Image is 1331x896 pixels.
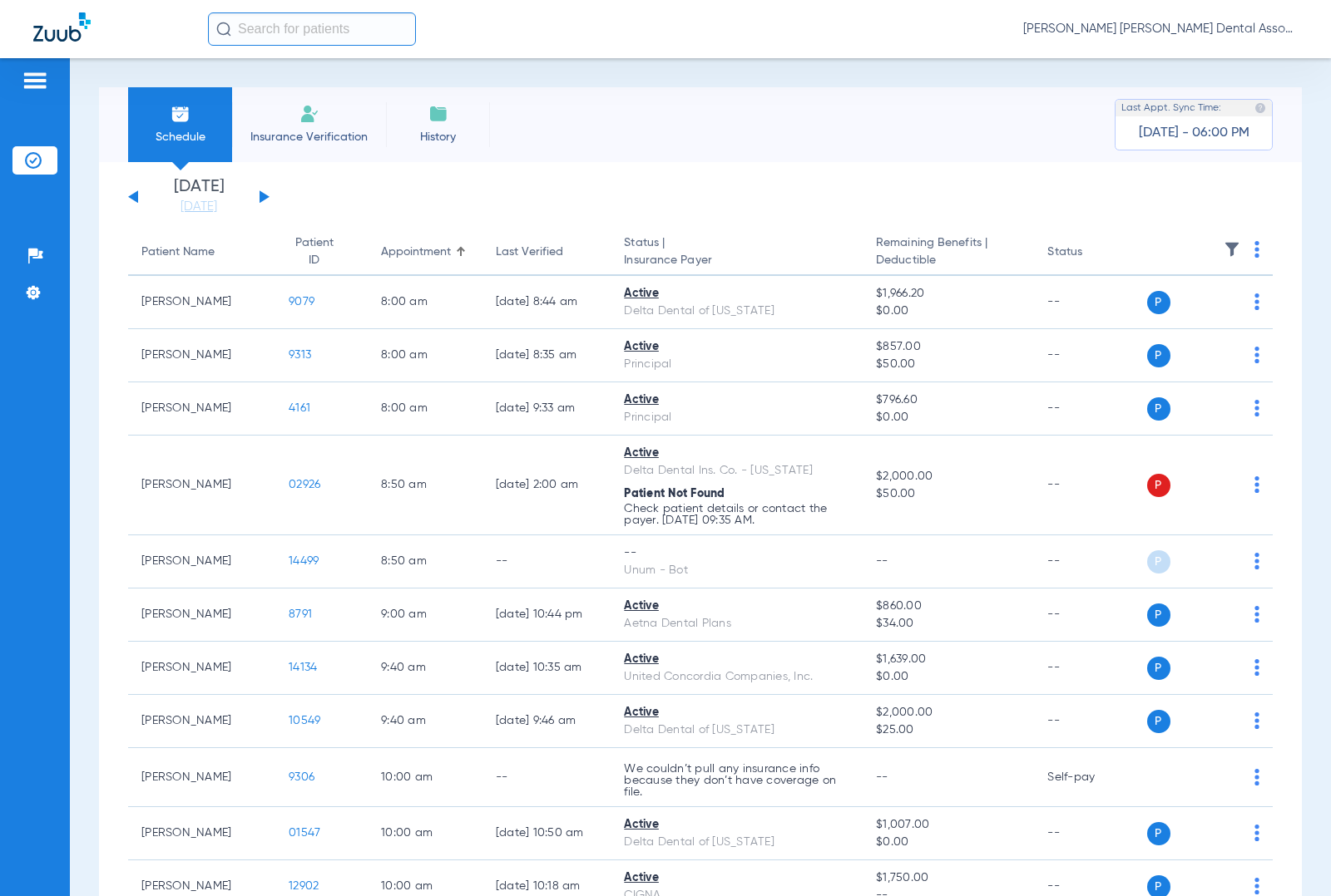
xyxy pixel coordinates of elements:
[128,535,275,588] td: [PERSON_NAME]
[368,588,482,642] td: 9:00 AM
[289,234,339,269] div: Patient ID
[381,244,451,261] div: Appointment
[141,129,220,145] span: Schedule
[624,338,849,356] div: Active
[624,488,725,500] span: Patient Not Found
[368,276,482,329] td: 8:00 AM
[289,296,314,308] span: 9079
[128,807,275,860] td: [PERSON_NAME]
[1034,807,1146,860] td: --
[245,129,374,145] span: Insurance Verification
[141,244,215,261] div: Patient Name
[624,721,849,739] div: Delta Dental of [US_STATE]
[208,12,416,46] input: Search for patients
[1254,293,1259,310] img: group-dot-blue.svg
[128,588,275,642] td: [PERSON_NAME]
[1147,822,1170,845] span: P
[876,834,1021,851] span: $0.00
[128,642,275,695] td: [PERSON_NAME]
[624,668,849,686] div: United Concordia Companies, Inc.
[876,651,1021,668] span: $1,639.00
[289,880,319,892] span: 12902
[876,391,1021,409] span: $796.60
[624,303,849,320] div: Delta Dental of [US_STATE]
[482,695,611,748] td: [DATE] 9:46 AM
[624,562,849,579] div: Unum - Bot
[482,642,611,695] td: [DATE] 10:35 AM
[128,436,275,535] td: [PERSON_NAME]
[876,598,1021,615] span: $860.00
[876,303,1021,320] span: $0.00
[1147,657,1170,680] span: P
[624,391,849,409] div: Active
[1121,100,1221,116] span: Last Appt. Sync Time:
[876,721,1021,739] span: $25.00
[381,244,469,261] div: Appointment
[624,462,849,480] div: Delta Dental Ins. Co. - [US_STATE]
[876,771,888,783] span: --
[1254,712,1259,729] img: group-dot-blue.svg
[482,276,611,329] td: [DATE] 8:44 AM
[611,229,863,276] th: Status |
[624,285,849,303] div: Active
[624,252,849,269] span: Insurance Payer
[22,71,48,91] img: hamburger-icon
[1034,642,1146,695] td: --
[1254,102,1266,114] img: last sync help info
[428,104,448,124] img: History
[289,608,312,620] span: 8791
[368,748,482,807] td: 10:00 AM
[141,244,262,261] div: Patient Name
[482,588,611,642] td: [DATE] 10:44 PM
[1254,400,1259,416] img: group-dot-blue.svg
[398,129,477,145] span: History
[876,285,1021,303] span: $1,966.20
[482,807,611,860] td: [DATE] 10:50 AM
[876,409,1021,426] span: $0.00
[1254,241,1259,258] img: group-dot-blue.svg
[496,244,563,261] div: Last Verified
[624,598,849,615] div: Active
[289,662,317,673] span: 14134
[482,382,611,436] td: [DATE] 9:33 AM
[216,22,231,37] img: Search Icon
[1034,329,1146,382] td: --
[368,535,482,588] td: 8:50 AM
[1254,476,1259,493] img: group-dot-blue.svg
[876,555,888,567] span: --
[128,276,275,329] td: [PERSON_NAME]
[149,199,249,215] a: [DATE]
[876,869,1021,887] span: $1,750.00
[876,468,1021,485] span: $2,000.00
[624,409,849,426] div: Principal
[289,715,320,726] span: 10549
[289,234,354,269] div: Patient ID
[1254,769,1259,785] img: group-dot-blue.svg
[1147,550,1170,574] span: P
[1034,588,1146,642] td: --
[368,382,482,436] td: 8:00 AM
[1147,291,1170,314] span: P
[482,436,611,535] td: [DATE] 2:00 AM
[1254,606,1259,623] img: group-dot-blue.svg
[128,382,275,436] td: [PERSON_NAME]
[1147,603,1170,627] span: P
[876,615,1021,633] span: $34.00
[624,651,849,668] div: Active
[1147,344,1170,367] span: P
[368,329,482,382] td: 8:00 AM
[482,329,611,382] td: [DATE] 8:35 AM
[128,748,275,807] td: [PERSON_NAME]
[1254,659,1259,676] img: group-dot-blue.svg
[1034,695,1146,748] td: --
[1147,710,1170,733] span: P
[496,244,598,261] div: Last Verified
[1248,816,1331,896] iframe: Chat Widget
[624,834,849,851] div: Delta Dental of [US_STATE]
[624,503,849,526] p: Check patient details or contact the payer. [DATE] 09:35 AM.
[1034,276,1146,329] td: --
[289,771,314,783] span: 9306
[624,445,849,462] div: Active
[289,479,320,490] span: 02926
